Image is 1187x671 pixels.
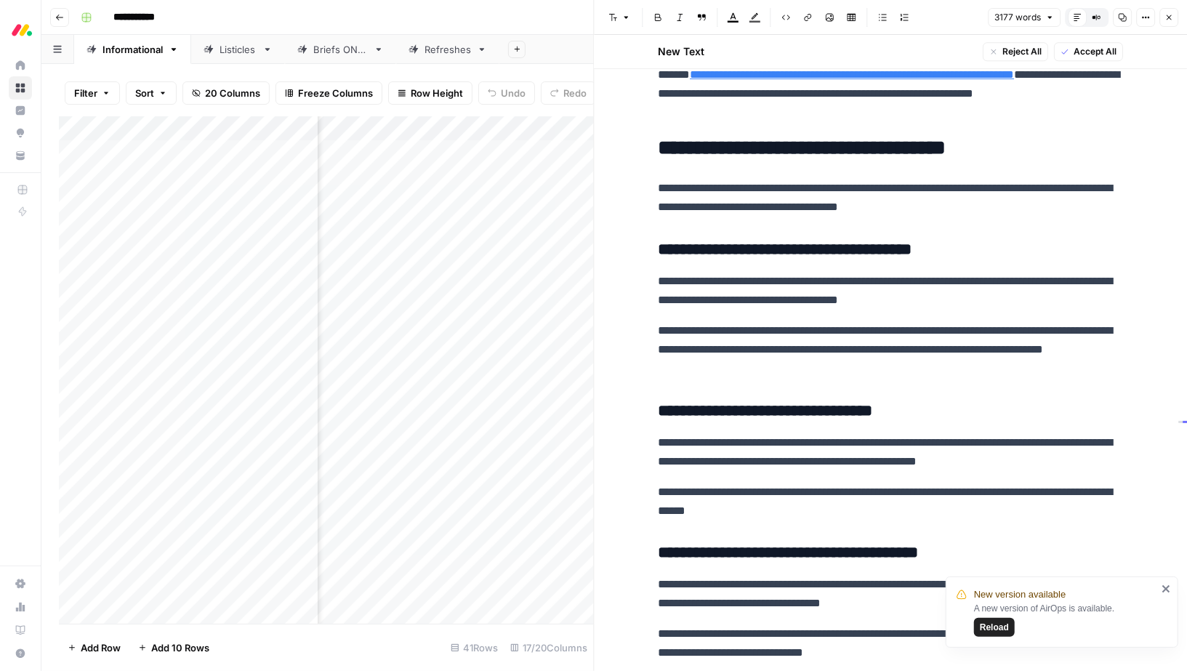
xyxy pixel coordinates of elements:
[74,86,97,100] span: Filter
[81,640,121,655] span: Add Row
[9,642,32,665] button: Help + Support
[205,86,260,100] span: 20 Columns
[974,618,1015,637] button: Reload
[135,86,154,100] span: Sort
[501,86,526,100] span: Undo
[9,17,35,43] img: Monday.com Logo
[74,35,191,64] a: Informational
[983,42,1048,61] button: Reject All
[65,81,120,105] button: Filter
[191,35,285,64] a: Listicles
[298,86,373,100] span: Freeze Columns
[9,121,32,145] a: Opportunities
[541,81,596,105] button: Redo
[285,35,396,64] a: Briefs ONLY
[59,636,129,659] button: Add Row
[1002,45,1042,58] span: Reject All
[9,54,32,77] a: Home
[388,81,472,105] button: Row Height
[396,35,499,64] a: Refreshes
[9,595,32,619] a: Usage
[313,42,368,57] div: Briefs ONLY
[994,11,1041,24] span: 3177 words
[411,86,463,100] span: Row Height
[129,636,218,659] button: Add 10 Rows
[126,81,177,105] button: Sort
[182,81,270,105] button: 20 Columns
[1054,42,1123,61] button: Accept All
[424,42,471,57] div: Refreshes
[1074,45,1116,58] span: Accept All
[445,636,504,659] div: 41 Rows
[563,86,587,100] span: Redo
[9,619,32,642] a: Learning Hub
[102,42,163,57] div: Informational
[275,81,382,105] button: Freeze Columns
[9,76,32,100] a: Browse
[151,640,209,655] span: Add 10 Rows
[980,621,1009,634] span: Reload
[988,8,1061,27] button: 3177 words
[478,81,535,105] button: Undo
[9,572,32,595] a: Settings
[658,44,704,59] h2: New Text
[220,42,257,57] div: Listicles
[974,587,1066,602] span: New version available
[974,602,1157,637] div: A new version of AirOps is available.
[9,12,32,48] button: Workspace: Monday.com
[9,144,32,167] a: Your Data
[504,636,594,659] div: 17/20 Columns
[9,99,32,122] a: Insights
[1162,583,1172,595] button: close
